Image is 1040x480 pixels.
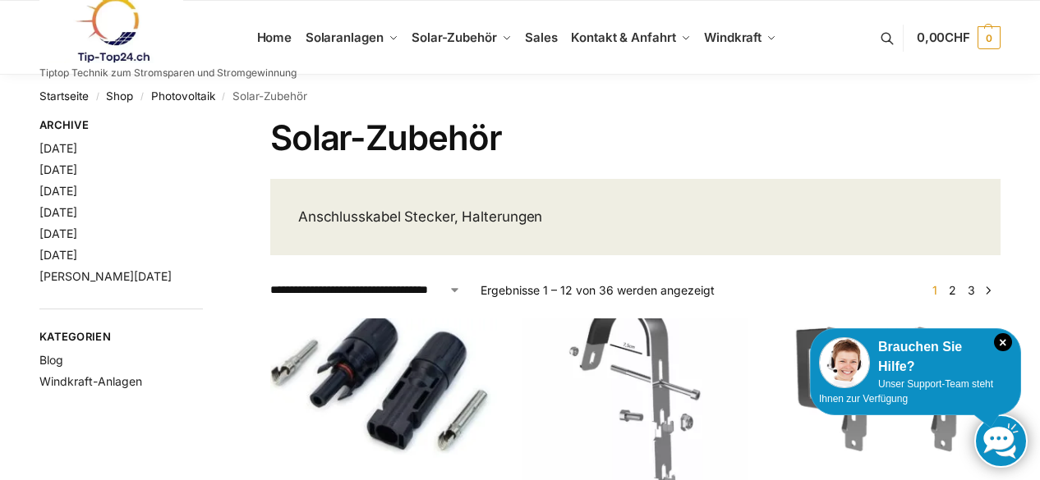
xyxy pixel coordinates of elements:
p: Ergebnisse 1 – 12 von 36 werden angezeigt [481,281,715,299]
a: Shop [106,89,133,103]
p: Anschlusskabel Stecker, Halterungen [298,207,608,228]
span: Kontakt & Anfahrt [571,30,675,45]
span: / [215,90,232,103]
span: Kategorien [39,329,203,345]
span: / [133,90,150,103]
nav: Produkt-Seitennummerierung [923,281,1001,299]
img: Customer service [819,337,870,388]
span: Sales [525,30,558,45]
a: 0,00CHF 0 [917,13,1001,62]
h1: Solar-Zubehör [270,117,1001,158]
a: Solar-Zubehör [405,1,518,75]
a: Windkraft [697,1,784,75]
span: Windkraft [704,30,762,45]
a: Seite 2 [945,283,960,297]
a: [DATE] [39,226,77,240]
a: Kontakt & Anfahrt [564,1,697,75]
span: Archive [39,117,203,134]
a: Seite 3 [964,283,979,297]
select: Shop-Reihenfolge [270,281,461,299]
span: 0 [978,26,1001,49]
span: Solar-Zubehör [412,30,497,45]
span: / [89,90,106,103]
i: Schließen [994,333,1012,351]
nav: Breadcrumb [39,75,1001,117]
a: [DATE] [39,162,77,176]
a: [DATE] [39,184,77,198]
a: [PERSON_NAME][DATE] [39,269,172,283]
span: CHF [945,30,970,45]
a: Startseite [39,89,89,103]
span: Seite 1 [928,283,941,297]
a: [DATE] [39,141,77,155]
a: Photovoltaik [151,89,215,103]
a: Windkraft-Anlagen [39,374,142,388]
span: Unser Support-Team steht Ihnen zur Verfügung [819,378,993,405]
div: Brauchen Sie Hilfe? [819,337,1012,377]
a: Blog [39,353,63,367]
a: Sales [518,1,564,75]
a: Solaranlagen [298,1,404,75]
span: 0,00 [917,30,970,45]
a: [DATE] [39,248,77,262]
button: Close filters [203,118,213,136]
a: → [982,281,995,299]
span: Solaranlagen [306,30,384,45]
a: [DATE] [39,205,77,219]
p: Tiptop Technik zum Stromsparen und Stromgewinnung [39,68,297,78]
